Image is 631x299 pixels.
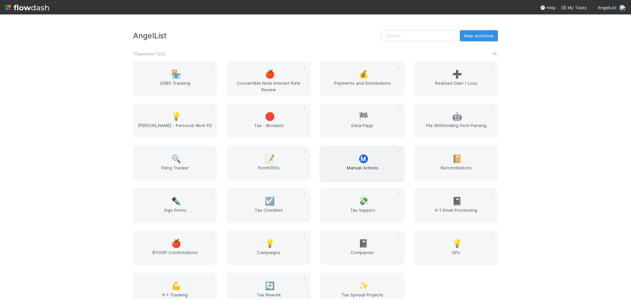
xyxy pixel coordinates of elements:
[359,70,368,78] span: 💰
[171,197,181,205] span: ✒️
[359,197,368,205] span: 💸
[540,4,556,11] div: Help
[417,80,495,93] span: Realized Gain / Loss
[323,164,402,178] span: Manual Actions
[229,164,308,178] span: Form1065s
[229,122,308,135] span: Tax - Blockers
[452,197,462,205] span: 📓
[452,70,462,78] span: ➕
[320,188,404,223] a: 💸Tax Support
[320,230,404,265] a: 📓Companies
[323,249,402,262] span: Companies
[133,188,217,223] a: ✒️Sign Forms
[227,61,311,96] a: 🍎Convertible Note Interest Rate Review
[265,70,275,78] span: 🍎
[171,282,181,290] span: 💪
[619,5,626,11] img: avatar_37569647-1c78-4889-accf-88c08d42a236.png
[414,146,498,180] a: 📔Reconciliations
[320,61,404,96] a: 💰Payments and Distributions
[323,122,402,135] span: Data Flags
[381,30,457,41] input: Search...
[171,239,181,248] span: 🍎
[597,5,617,10] span: AngelList
[136,164,214,178] span: Filing Tracker
[136,207,214,220] span: Sign Forms
[133,31,381,40] h3: AngelList
[133,146,217,180] a: 🔍Filing Tracker
[452,239,462,248] span: 💡
[133,230,217,265] a: 🍎BYOGP Confirmations
[227,230,311,265] a: 💡Campaigns
[417,249,495,262] span: GPs
[265,112,275,121] span: 🛑
[561,4,587,11] a: My Tasks
[414,230,498,265] a: 💡GPs
[323,80,402,93] span: Payments and Distributions
[133,61,217,96] a: 🏪QSBS Tracking
[171,155,181,163] span: 🔍
[561,5,587,10] span: My Tasks
[414,188,498,223] a: 📓K-1 Email Processing
[227,103,311,138] a: 🛑Tax - Blockers
[265,282,275,290] span: 🔄
[265,239,275,248] span: 💡
[452,112,462,121] span: 🤖
[417,122,495,135] span: File Withholding Form Parsing
[136,249,214,262] span: BYOGP Confirmations
[414,61,498,96] a: ➕Realized Gain / Loss
[359,239,368,248] span: 📓
[359,112,368,121] span: 🏁
[452,155,462,163] span: 📔
[323,207,402,220] span: Tax Support
[136,80,214,93] span: QSBS Tracking
[227,146,311,180] a: 📝Form1065s
[133,51,165,56] span: *Favorites* ( 23 )
[320,146,404,180] a: Ⓜ️Manual Actions
[265,155,275,163] span: 📝
[414,103,498,138] a: 🤖File Withholding Form Parsing
[227,188,311,223] a: ☑️Tax Checklist
[265,197,275,205] span: ☑️
[460,30,498,41] button: New workflow
[417,207,495,220] span: K-1 Email Processing
[359,282,368,290] span: ✨
[229,80,308,93] span: Convertible Note Interest Rate Review
[171,112,181,121] span: 💡
[171,70,181,78] span: 🏪
[417,164,495,178] span: Reconciliations
[229,207,308,220] span: Tax Checklist
[133,103,217,138] a: 💡[PERSON_NAME] - Personal Work FD
[136,122,214,135] span: [PERSON_NAME] - Personal Work FD
[5,2,49,13] img: logo-inverted-e16ddd16eac7371096b0.svg
[229,249,308,262] span: Campaigns
[320,103,404,138] a: 🏁Data Flags
[359,155,368,163] span: Ⓜ️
